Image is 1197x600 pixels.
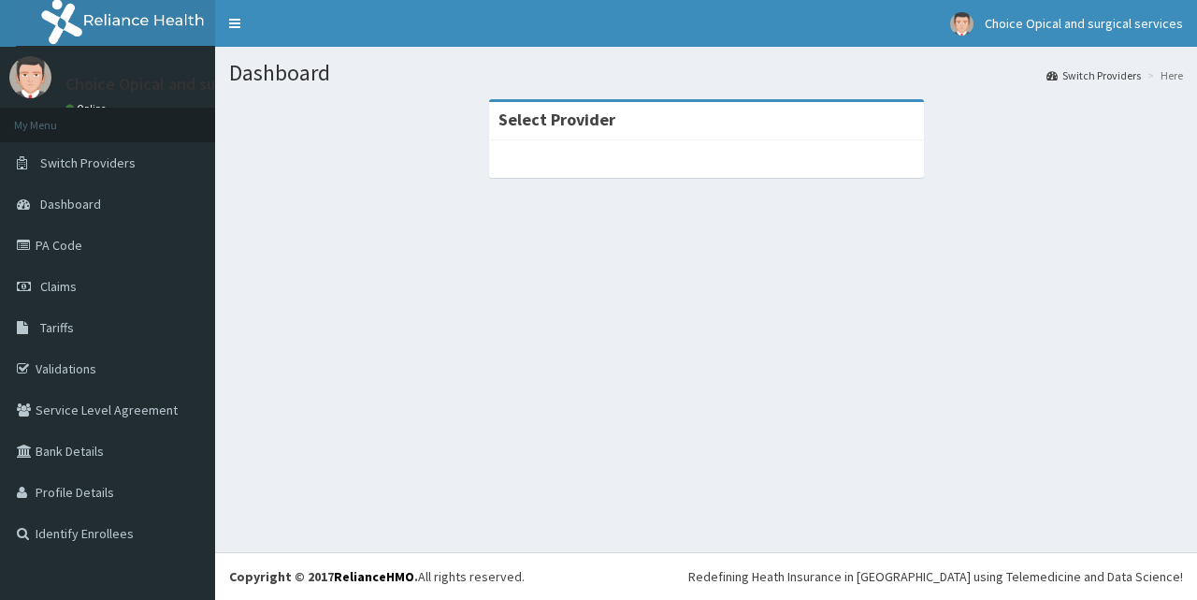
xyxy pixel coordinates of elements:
a: Switch Providers [1046,67,1141,83]
span: Dashboard [40,196,101,212]
div: Redefining Heath Insurance in [GEOGRAPHIC_DATA] using Telemedicine and Data Science! [688,567,1183,586]
strong: Select Provider [498,109,615,130]
footer: All rights reserved. [215,552,1197,600]
img: User Image [9,56,51,98]
span: Claims [40,278,77,295]
a: RelianceHMO [334,568,414,585]
span: Tariffs [40,319,74,336]
span: Switch Providers [40,154,136,171]
span: Choice Opical and surgical services [985,15,1183,32]
strong: Copyright © 2017 . [229,568,418,585]
li: Here [1143,67,1183,83]
img: User Image [950,12,973,36]
p: Choice Opical and surgical services [65,76,319,93]
h1: Dashboard [229,61,1183,85]
a: Online [65,102,110,115]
